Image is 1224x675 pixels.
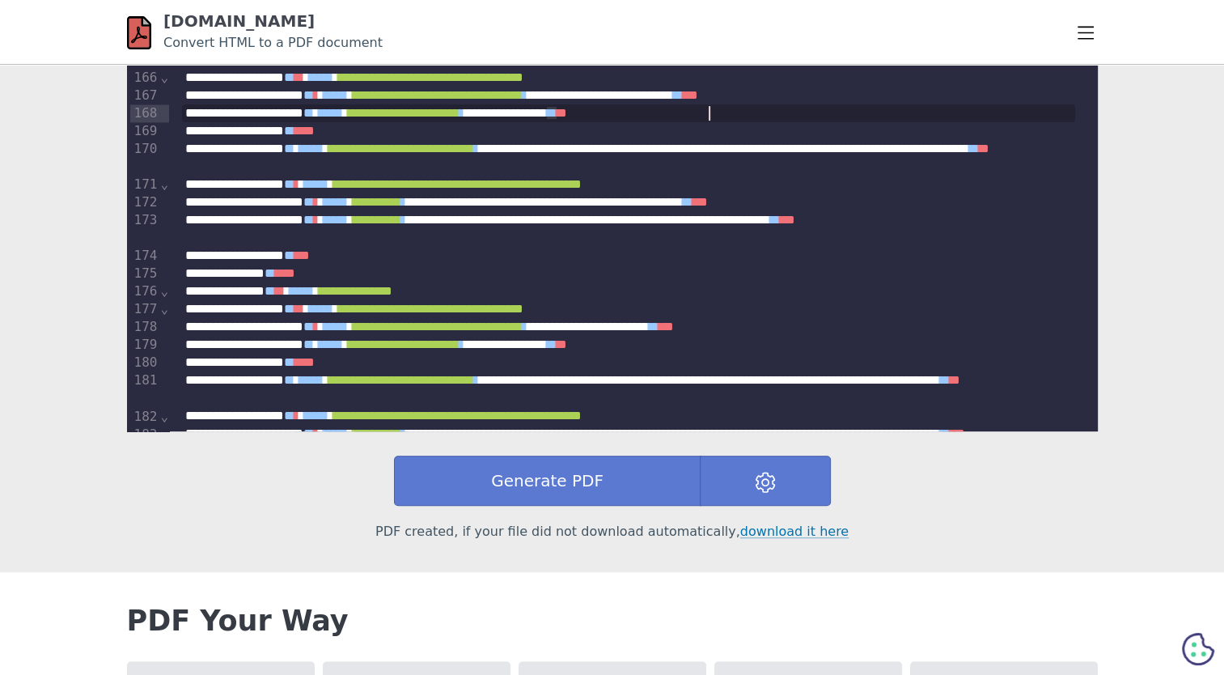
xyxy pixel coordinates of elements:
[163,35,383,50] small: Convert HTML to a PDF document
[130,371,160,407] div: 181
[130,87,160,104] div: 167
[130,69,160,87] div: 166
[127,522,1098,541] p: PDF created, if your file did not download automatically,
[159,301,169,316] span: Fold line
[159,70,169,85] span: Fold line
[394,456,701,506] button: Generate PDF
[130,354,160,371] div: 180
[159,283,169,299] span: Fold line
[130,300,160,318] div: 177
[127,15,151,51] img: html-pdf.net
[130,407,160,425] div: 182
[130,211,160,247] div: 173
[130,265,160,282] div: 175
[130,193,160,211] div: 172
[130,425,160,461] div: 183
[130,318,160,336] div: 178
[127,605,1098,637] h2: PDF Your Way
[159,408,169,423] span: Fold line
[130,282,160,300] div: 176
[130,104,160,122] div: 168
[740,524,849,539] a: download it here
[130,247,160,265] div: 174
[163,11,315,31] a: [DOMAIN_NAME]
[130,122,160,140] div: 169
[159,176,169,192] span: Fold line
[130,336,160,354] div: 179
[130,140,160,176] div: 170
[130,176,160,193] div: 171
[1182,633,1214,665] svg: Cookie Preferences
